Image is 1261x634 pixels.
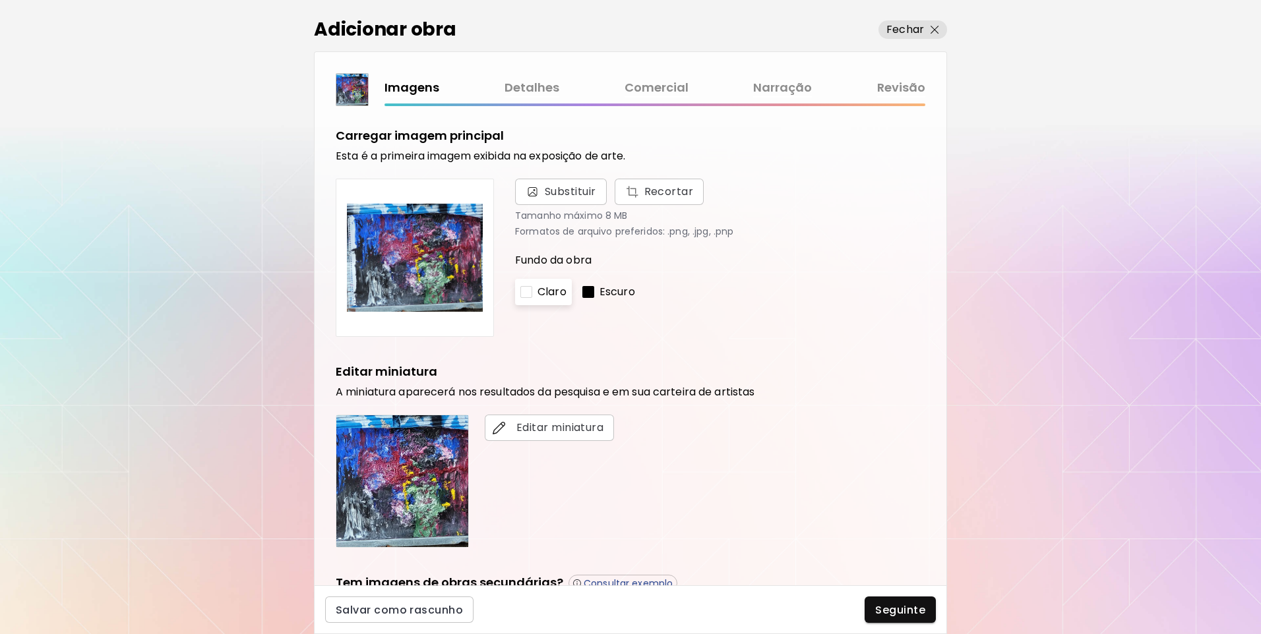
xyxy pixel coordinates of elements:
[625,78,689,98] a: Comercial
[545,184,596,200] span: Substituir
[325,596,474,623] button: Salvar como rascunho
[615,179,704,205] button: Substituir
[865,596,936,623] button: Seguinte
[515,210,925,221] p: Tamanho máximo 8 MB
[515,226,925,237] p: Formatos de arquivo preferidos: .png, .jpg, .pnp
[875,603,925,617] span: Seguinte
[515,179,607,205] span: Substituir
[336,574,563,592] h5: Tem imagens de obras secundárias?
[336,603,463,617] span: Salvar como rascunho
[485,415,614,441] button: editEditar miniatura
[336,74,368,105] img: thumbnail
[336,386,925,399] h6: A miniatura aparecerá nos resultados da pesquisa e em sua carteira de artistas
[493,421,506,434] img: edit
[625,184,694,200] span: Recortar
[336,363,437,380] h5: Editar miniatura
[538,284,567,300] p: Claro
[336,127,504,144] h5: Carregar imagem principal
[515,252,925,268] p: Fundo da obra
[877,78,925,98] a: Revisão
[336,150,925,163] h6: Esta é a primeira imagem exibida na exposição de arte.
[495,420,603,436] span: Editar miniatura
[753,78,812,98] a: Narração
[569,575,677,592] button: Consultar exemplo
[505,78,559,98] a: Detalhes
[600,284,635,300] p: Escuro
[584,577,673,589] p: Consultar exemplo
